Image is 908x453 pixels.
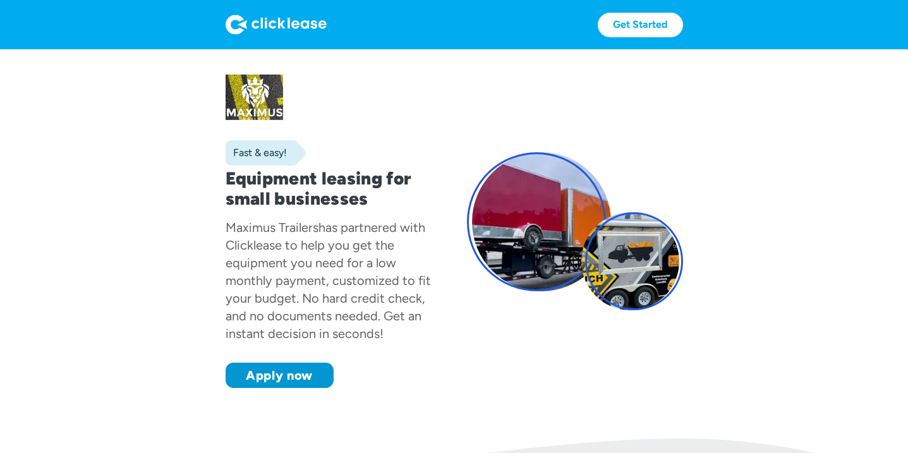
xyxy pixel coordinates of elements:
img: Logo [226,15,327,35]
div: has partnered with Clicklease to help you get the equipment you need for a low monthly payment, c... [226,220,431,341]
a: Apply now [226,363,334,388]
div: Maximus Trailers [226,220,318,235]
a: Get Started [598,13,683,37]
div: Fast & easy! [226,147,287,159]
h1: Equipment leasing for small businesses [226,168,442,208]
